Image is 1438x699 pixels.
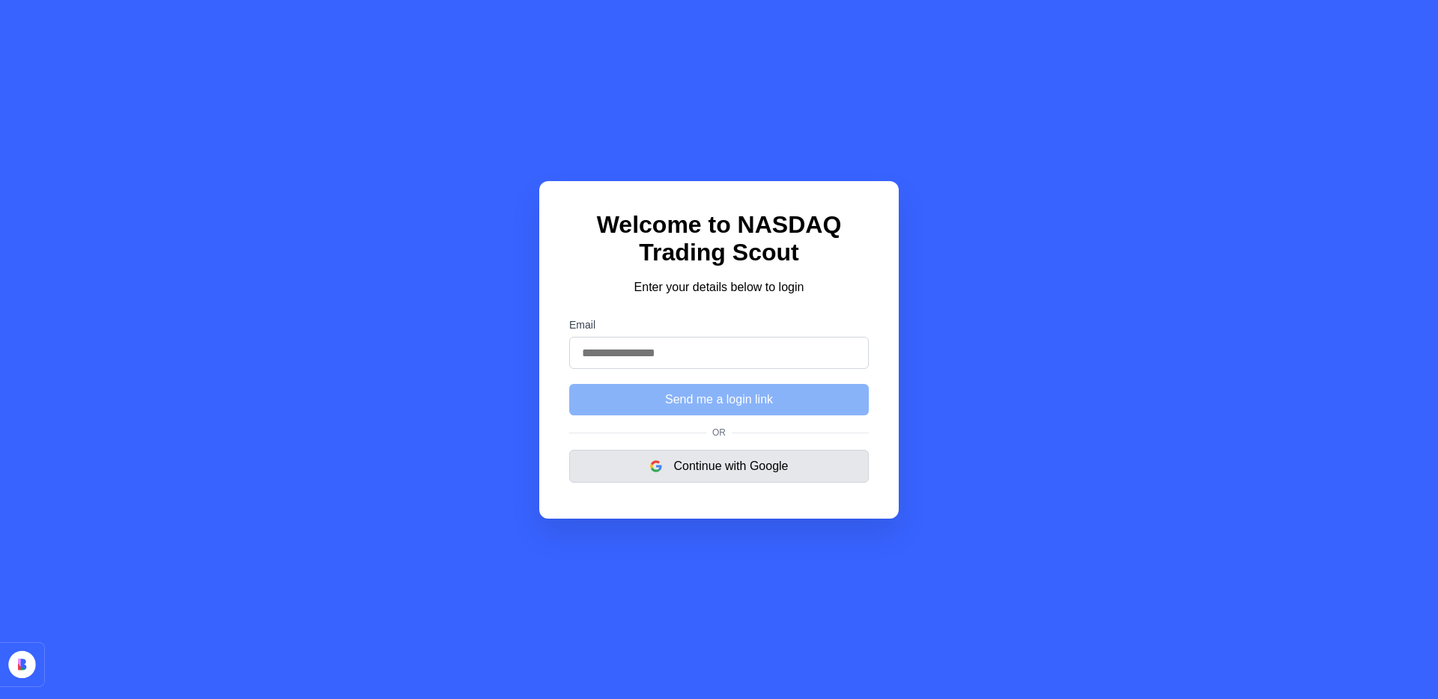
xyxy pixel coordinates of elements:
[569,319,869,331] label: Email
[569,450,869,483] button: Continue with Google
[569,211,869,266] h1: Welcome to NASDAQ Trading Scout
[706,427,732,438] span: Or
[569,278,869,296] p: Enter your details below to login
[650,460,662,472] img: google logo
[569,384,869,415] button: Send me a login link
